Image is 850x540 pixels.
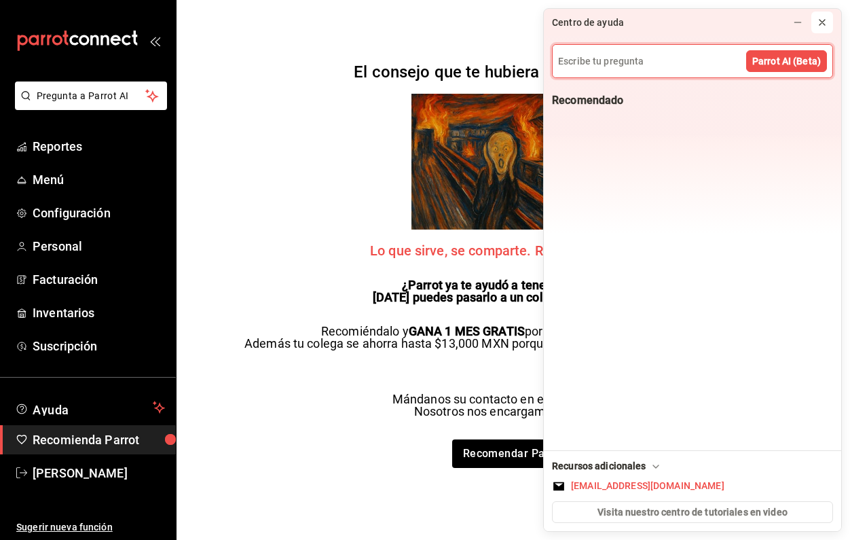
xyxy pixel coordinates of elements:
img: referrals Parrot [411,94,615,230]
strong: GANA 1 MES GRATIS [409,324,525,338]
strong: [DATE] puedes pasarlo a un colega que lo necesita. [373,290,654,304]
a: Pregunta a Parrot AI [10,98,167,113]
input: Escribe tu pregunta [553,45,832,77]
div: [EMAIL_ADDRESS][DOMAIN_NAME] [571,479,724,493]
span: Recomienda Parrot [33,431,165,449]
button: Pregunta a Parrot AI [15,82,167,110]
span: Sugerir nueva función [16,520,165,535]
button: Parrot AI (Beta) [746,50,827,72]
button: open_drawer_menu [149,35,160,46]
span: Personal [33,237,165,255]
span: Parrot AI (Beta) [752,54,821,69]
span: Inventarios [33,304,165,322]
span: Visita nuestro centro de tutoriales en video [597,505,788,520]
p: Mándanos su contacto en el botón de abajo. Nosotros nos encargamos del resto. [392,393,635,418]
span: [PERSON_NAME] [33,464,165,482]
div: Recursos adicionales [552,459,663,473]
span: Ayuda [33,399,147,416]
span: Reportes [33,137,165,156]
span: Facturación [33,270,165,289]
a: Recomendar Parrot [452,439,575,468]
div: Centro de ayuda [552,16,624,30]
span: Configuración [33,204,165,222]
button: [EMAIL_ADDRESS][DOMAIN_NAME] [552,479,833,493]
span: Lo que sirve, se comparte. Recomienda Parrot. [370,244,657,257]
span: Menú [33,170,165,189]
span: Suscripción [33,337,165,355]
button: Visita nuestro centro de tutoriales en video [552,501,833,523]
h2: El consejo que te hubiera encantado recibir [354,64,673,80]
div: Recomendado [552,93,623,108]
strong: ¿Parrot ya te ayudó a tener más control? [402,278,625,292]
span: Pregunta a Parrot AI [37,89,146,103]
div: Grid Recommendations [552,116,833,127]
p: Recomiéndalo y por cada restaurante que se una. Además tu colega se ahorra hasta $13,000 MXN porq... [244,325,782,350]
